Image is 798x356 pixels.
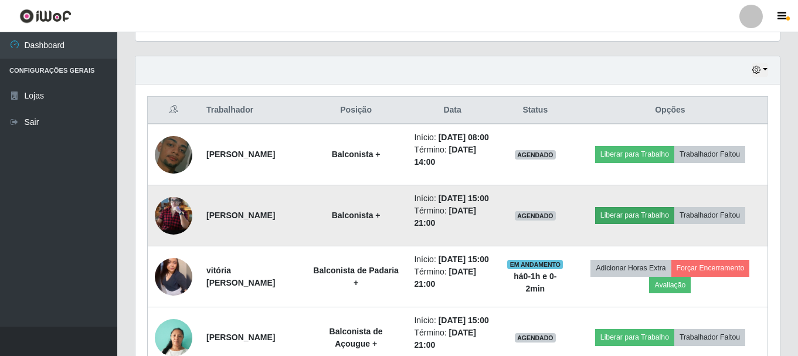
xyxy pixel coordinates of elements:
li: Término: [414,205,490,229]
li: Término: [414,144,490,168]
button: Trabalhador Faltou [674,146,745,162]
th: Data [407,97,497,124]
time: [DATE] 08:00 [439,133,489,142]
button: Avaliação [649,277,691,293]
img: 1744237096937.jpeg [155,190,192,241]
strong: Balconista de Açougue + [330,327,383,348]
img: 1742859772474.jpeg [155,116,192,193]
li: Início: [414,131,490,144]
li: Término: [414,266,490,290]
li: Início: [414,192,490,205]
th: Posição [305,97,408,124]
button: Trabalhador Faltou [674,207,745,223]
li: Término: [414,327,490,351]
strong: [PERSON_NAME] [206,333,275,342]
li: Início: [414,253,490,266]
li: Início: [414,314,490,327]
time: [DATE] 15:00 [439,316,489,325]
strong: Balconista + [332,150,381,159]
strong: Balconista + [332,211,381,220]
span: AGENDADO [515,333,556,343]
span: EM ANDAMENTO [507,260,563,269]
span: AGENDADO [515,150,556,160]
time: [DATE] 15:00 [439,194,489,203]
strong: [PERSON_NAME] [206,150,275,159]
img: 1746551747350.jpeg [155,258,192,296]
strong: vitória [PERSON_NAME] [206,266,275,287]
button: Adicionar Horas Extra [590,260,671,276]
th: Opções [573,97,768,124]
button: Liberar para Trabalho [595,329,674,345]
strong: há 0-1 h e 0-2 min [514,272,556,293]
th: Status [498,97,573,124]
time: [DATE] 15:00 [439,255,489,264]
button: Trabalhador Faltou [674,329,745,345]
img: CoreUI Logo [19,9,72,23]
button: Liberar para Trabalho [595,207,674,223]
button: Liberar para Trabalho [595,146,674,162]
th: Trabalhador [199,97,305,124]
strong: [PERSON_NAME] [206,211,275,220]
strong: Balconista de Padaria + [313,266,399,287]
button: Forçar Encerramento [671,260,750,276]
span: AGENDADO [515,211,556,221]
